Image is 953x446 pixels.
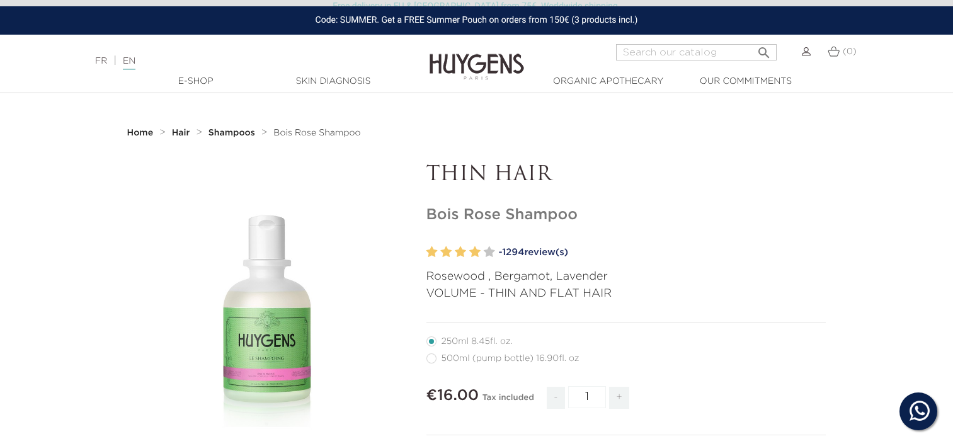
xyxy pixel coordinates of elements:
input: Search [616,44,777,60]
a: E-Shop [133,75,259,88]
label: 500ml (pump bottle) 16.90fl. oz [426,353,595,363]
p: Rosewood , Bergamot, Lavender [426,268,826,285]
span: - [547,387,564,409]
a: Home [127,128,156,138]
label: 250ml 8.45fl. oz. [426,336,528,346]
label: 2 [440,243,452,261]
a: -1294review(s) [499,243,826,262]
a: Our commitments [683,75,809,88]
a: Skin Diagnosis [270,75,396,88]
span: Bois Rose Shampoo [273,129,360,137]
img: Huygens [430,33,524,82]
a: FR [95,57,107,66]
h1: Bois Rose Shampoo [426,206,826,224]
span: €16.00 [426,388,479,403]
a: EN [123,57,135,70]
span: 1294 [502,248,524,257]
input: Quantity [568,386,606,408]
div: Tax included [482,384,534,418]
strong: Shampoos [208,129,255,137]
label: 4 [469,243,481,261]
strong: Home [127,129,154,137]
a: Hair [172,128,193,138]
label: 3 [455,243,466,261]
p: VOLUME - THIN AND FLAT HAIR [426,285,826,302]
a: Bois Rose Shampoo [273,128,360,138]
div: | [89,54,387,69]
span: + [609,387,629,409]
button:  [753,40,775,57]
a: Organic Apothecary [545,75,671,88]
label: 1 [426,243,438,261]
a: Shampoos [208,128,258,138]
label: 5 [484,243,495,261]
strong: Hair [172,129,190,137]
i:  [756,42,772,57]
p: THIN HAIR [426,163,826,187]
span: (0) [843,47,857,56]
